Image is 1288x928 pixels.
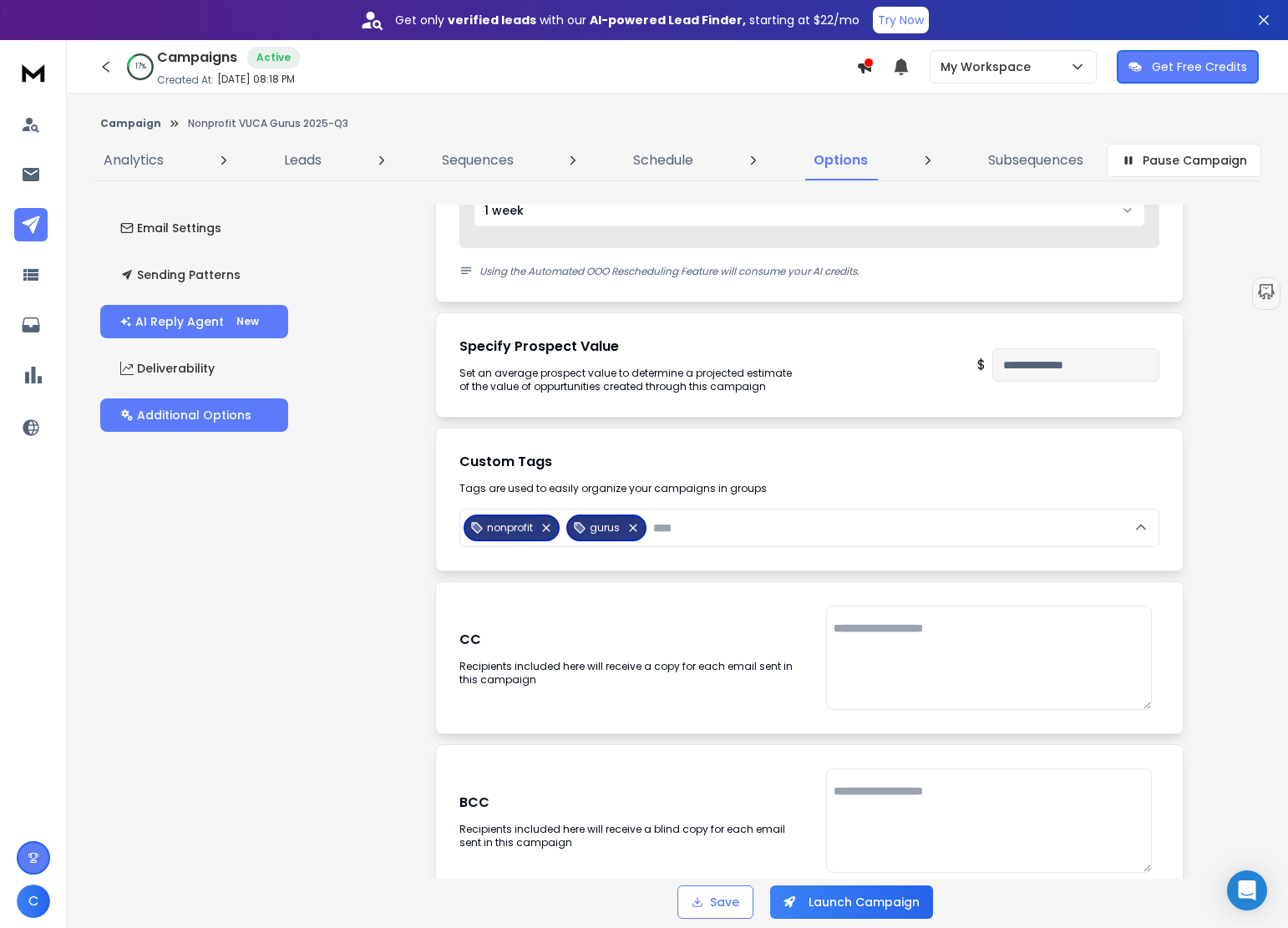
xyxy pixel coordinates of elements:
[1152,58,1247,75] p: Get Free Credits
[120,220,221,236] p: Email Settings
[432,140,524,180] a: Sequences
[17,57,50,88] img: logo
[188,117,348,130] p: Nonprofit VUCA Gurus 2025-Q3
[459,337,793,357] h1: Specify Prospect Value
[878,12,924,28] p: Try Now
[1227,870,1267,910] div: Open Intercom Messenger
[448,12,536,28] strong: verified leads
[100,258,288,292] button: Sending Patterns
[157,48,237,68] h1: Campaigns
[479,265,1159,278] p: Using the Automated OOO Rescheduling Feature will consume your AI credits.
[677,885,753,919] button: Save
[157,74,214,87] p: Created At:
[474,194,1145,227] button: 1 week
[94,140,174,180] a: Analytics
[100,352,288,385] button: Deliverability
[487,521,533,535] p: nonprofit
[100,398,288,432] button: Additional Options
[284,150,322,170] p: Leads
[274,140,332,180] a: Leads
[120,407,251,423] p: Additional Options
[978,140,1093,180] a: Subsequences
[459,630,793,650] h1: CC
[1107,144,1261,177] button: Pause Campaign
[590,12,746,28] strong: AI-powered Lead Finder,
[590,521,620,535] p: gurus
[135,62,146,72] p: 17 %
[247,47,300,68] div: Active
[988,150,1083,170] p: Subsequences
[104,150,164,170] p: Analytics
[17,885,50,918] button: C
[120,312,268,331] p: AI Reply Agent
[100,211,288,245] button: Email Settings
[217,73,295,86] p: [DATE] 08:18 PM
[459,823,793,849] div: Recipients included here will receive a blind copy for each email sent in this campaign
[459,482,1159,495] p: Tags are used to easily organize your campaigns in groups
[770,885,933,919] button: Launch Campaign
[941,58,1037,75] p: My Workspace
[120,266,241,283] p: Sending Patterns
[623,140,703,180] a: Schedule
[977,355,986,375] p: $
[814,150,868,170] p: Options
[442,150,514,170] p: Sequences
[227,312,268,331] div: New
[1117,50,1259,84] button: Get Free Credits
[395,12,860,28] p: Get only with our starting at $22/mo
[459,367,793,393] div: Set an average prospect value to determine a projected estimate of the value of oppurtunities cre...
[459,793,793,813] h1: BCC
[459,660,793,687] div: Recipients included here will receive a copy for each email sent in this campaign
[100,305,288,338] button: AI Reply AgentNew
[120,360,215,377] p: Deliverability
[633,150,693,170] p: Schedule
[459,452,1159,472] h1: Custom Tags
[804,140,878,180] a: Options
[100,117,161,130] button: Campaign
[873,7,929,33] button: Try Now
